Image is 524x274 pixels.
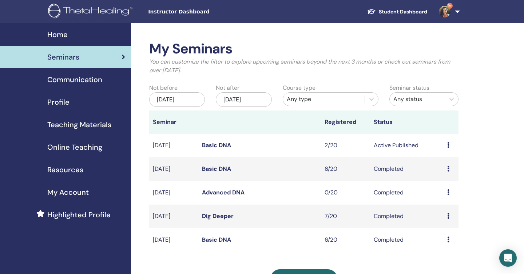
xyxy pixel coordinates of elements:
[202,165,231,173] a: Basic DNA
[321,134,370,157] td: 2/20
[47,74,102,85] span: Communication
[361,5,433,19] a: Student Dashboard
[370,157,444,181] td: Completed
[321,110,370,134] th: Registered
[47,29,68,40] span: Home
[370,181,444,205] td: Completed
[47,119,111,130] span: Teaching Materials
[149,57,458,75] p: You can customize the filter to explore upcoming seminars beyond the next 3 months or check out s...
[321,205,370,228] td: 7/20
[48,4,135,20] img: logo.png
[447,3,453,9] span: 9+
[148,8,257,16] span: Instructor Dashboard
[47,164,83,175] span: Resources
[283,84,315,92] label: Course type
[47,52,79,63] span: Seminars
[367,8,376,15] img: graduation-cap-white.svg
[47,209,111,220] span: Highlighted Profile
[149,110,198,134] th: Seminar
[149,84,178,92] label: Not before
[202,189,245,196] a: Advanced DNA
[202,141,231,149] a: Basic DNA
[287,95,361,104] div: Any type
[370,205,444,228] td: Completed
[149,134,198,157] td: [DATE]
[370,228,444,252] td: Completed
[393,95,441,104] div: Any status
[149,41,458,57] h2: My Seminars
[370,134,444,157] td: Active Published
[321,157,370,181] td: 6/20
[216,84,239,92] label: Not after
[321,228,370,252] td: 6/20
[149,181,198,205] td: [DATE]
[149,157,198,181] td: [DATE]
[202,236,231,243] a: Basic DNA
[216,92,271,107] div: [DATE]
[47,187,89,198] span: My Account
[321,181,370,205] td: 0/20
[389,84,429,92] label: Seminar status
[499,249,517,267] div: Open Intercom Messenger
[149,205,198,228] td: [DATE]
[370,110,444,134] th: Status
[149,228,198,252] td: [DATE]
[202,212,234,220] a: Dig Deeper
[149,92,205,107] div: [DATE]
[439,6,450,17] img: default.jpg
[47,97,70,108] span: Profile
[47,142,102,153] span: Online Teaching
